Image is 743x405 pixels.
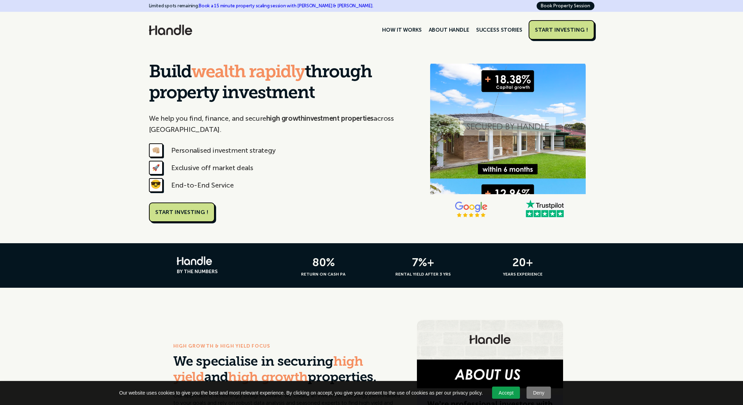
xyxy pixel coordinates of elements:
h3: 80% [276,257,371,268]
a: HOW IT WORKS [379,24,425,36]
a: Accept [492,387,520,399]
a: START INVESTING ! [529,20,594,40]
div: 👊🏼 [149,143,163,157]
h6: RETURN ON CASH PA [276,271,371,277]
p: We help you find, finance, and secure across [GEOGRAPHIC_DATA]. [149,113,408,135]
div: HIGH GROWTH & HIGH YIELD FOCUS [173,342,403,350]
h3: 7%+ [376,257,471,268]
h3: 20+ [476,257,570,268]
div: Personalised investment strategy [171,145,276,156]
a: ABOUT HANDLE [425,24,473,36]
strong: investment properties [305,114,373,122]
span: high growth [228,371,308,385]
h3: We specialise in securing and properties. [173,355,403,386]
h6: YEARS EXPERIENCE [476,271,570,277]
div: Exclusive off market deals [171,162,253,173]
a: Deny [527,387,551,399]
h6: BY THE NUMBERS [177,269,271,275]
h1: Build through property investment [149,63,408,104]
div: 🚀 [149,161,163,175]
strong: 😎 [150,182,161,189]
div: Limited spots remaining. [149,2,373,10]
a: START INVESTING ! [149,202,215,222]
h6: RENTAL YIELD AFTER 3 YRS [376,271,471,277]
a: Book a 15 minute property scaling session with [PERSON_NAME] & [PERSON_NAME]. [199,3,373,8]
div: End-to-End Service [171,180,234,191]
strong: high growth [266,114,305,122]
a: Book Property Session [537,2,594,10]
div: START INVESTING ! [535,26,588,33]
span: Our website uses cookies to give you the best and most relevant experience. By clicking on accept... [119,389,483,396]
a: SUCCESS STORIES [473,24,526,36]
span: wealth rapidly [191,64,305,82]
